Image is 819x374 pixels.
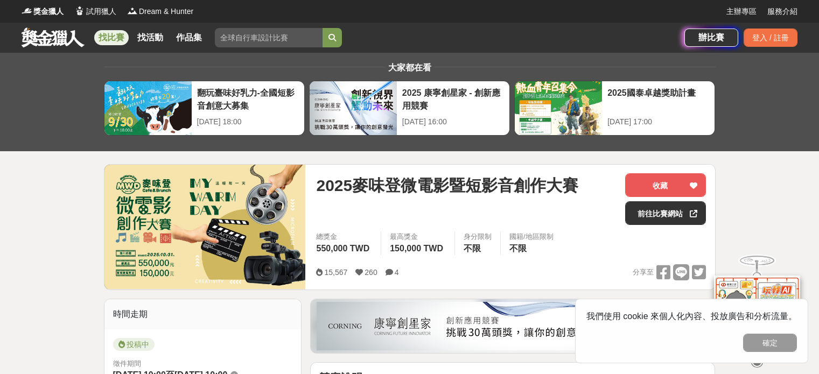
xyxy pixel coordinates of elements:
input: 全球自行車設計比賽 [215,28,323,47]
span: 總獎金 [316,231,372,242]
a: 主辦專區 [726,6,757,17]
div: 時間走期 [104,299,302,329]
div: [DATE] 18:00 [197,116,299,128]
a: 服務介紹 [767,6,797,17]
span: 試用獵人 [86,6,116,17]
img: Logo [22,5,32,16]
div: 2025國泰卓越獎助計畫 [607,87,709,111]
div: [DATE] 16:00 [402,116,504,128]
a: Logo獎金獵人 [22,6,64,17]
a: 找比賽 [94,30,129,45]
span: 不限 [464,244,481,253]
span: 大家都在看 [386,63,434,72]
div: 身分限制 [464,231,492,242]
span: 分享至 [633,264,654,280]
span: 2025麥味登微電影暨短影音創作大賽 [316,173,578,197]
span: 投稿中 [113,338,155,351]
span: 4 [395,268,399,277]
span: 150,000 TWD [390,244,443,253]
button: 確定 [743,334,797,352]
div: 翻玩臺味好乳力-全國短影音創意大募集 [197,87,299,111]
img: Logo [127,5,138,16]
img: Cover Image [104,165,306,289]
span: 不限 [509,244,527,253]
a: Logo試用獵人 [74,6,116,17]
a: LogoDream & Hunter [127,6,193,17]
a: 前往比賽網站 [625,201,706,225]
a: 2025國泰卓越獎助計畫[DATE] 17:00 [514,81,715,136]
div: 登入 / 註冊 [744,29,797,47]
div: 國籍/地區限制 [509,231,554,242]
a: 找活動 [133,30,167,45]
div: 2025 康寧創星家 - 創新應用競賽 [402,87,504,111]
button: 收藏 [625,173,706,197]
div: [DATE] 17:00 [607,116,709,128]
a: 作品集 [172,30,206,45]
span: 550,000 TWD [316,244,369,253]
span: Dream & Hunter [139,6,193,17]
a: 辦比賽 [684,29,738,47]
span: 260 [365,268,377,277]
img: Logo [74,5,85,16]
span: 我們使用 cookie 來個人化內容、投放廣告和分析流量。 [586,312,797,321]
img: be6ed63e-7b41-4cb8-917a-a53bd949b1b4.png [317,302,709,350]
span: 徵件期間 [113,359,141,368]
a: 翻玩臺味好乳力-全國短影音創意大募集[DATE] 18:00 [104,81,305,136]
span: 15,567 [324,268,347,277]
img: d2146d9a-e6f6-4337-9592-8cefde37ba6b.png [714,275,800,347]
span: 獎金獵人 [33,6,64,17]
a: 2025 康寧創星家 - 創新應用競賽[DATE] 16:00 [309,81,510,136]
span: 最高獎金 [390,231,446,242]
